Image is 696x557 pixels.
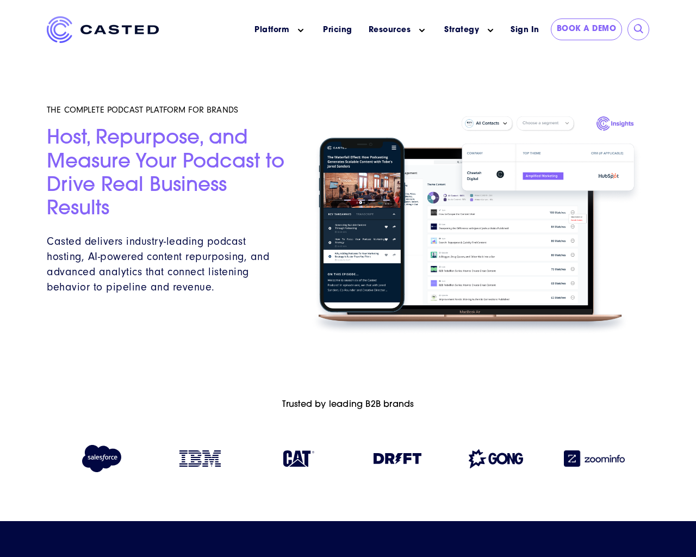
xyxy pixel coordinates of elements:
[551,18,623,40] a: Book a Demo
[369,24,411,36] a: Resources
[47,127,290,221] h2: Host, Repurpose, and Measure Your Podcast to Drive Real Business Results
[303,111,649,341] img: Homepage Hero
[175,16,505,44] nav: Main menu
[444,24,479,36] a: Strategy
[179,450,221,467] img: IBM logo
[505,18,545,42] a: Sign In
[633,24,644,35] input: Submit
[323,24,352,36] a: Pricing
[47,400,649,410] h6: Trusted by leading B2B brands
[47,104,290,115] h5: THE COMPLETE PODCAST PLATFORM FOR BRANDS
[47,235,269,293] span: Casted delivers industry-leading podcast hosting, AI-powered content repurposing, and advanced an...
[374,453,421,464] img: Drift logo
[283,450,314,467] img: Caterpillar logo
[254,24,289,36] a: Platform
[469,449,523,468] img: Gong logo
[47,16,159,43] img: Casted_Logo_Horizontal_FullColor_PUR_BLUE
[78,445,126,472] img: Salesforce logo
[564,450,625,467] img: Zoominfo logo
